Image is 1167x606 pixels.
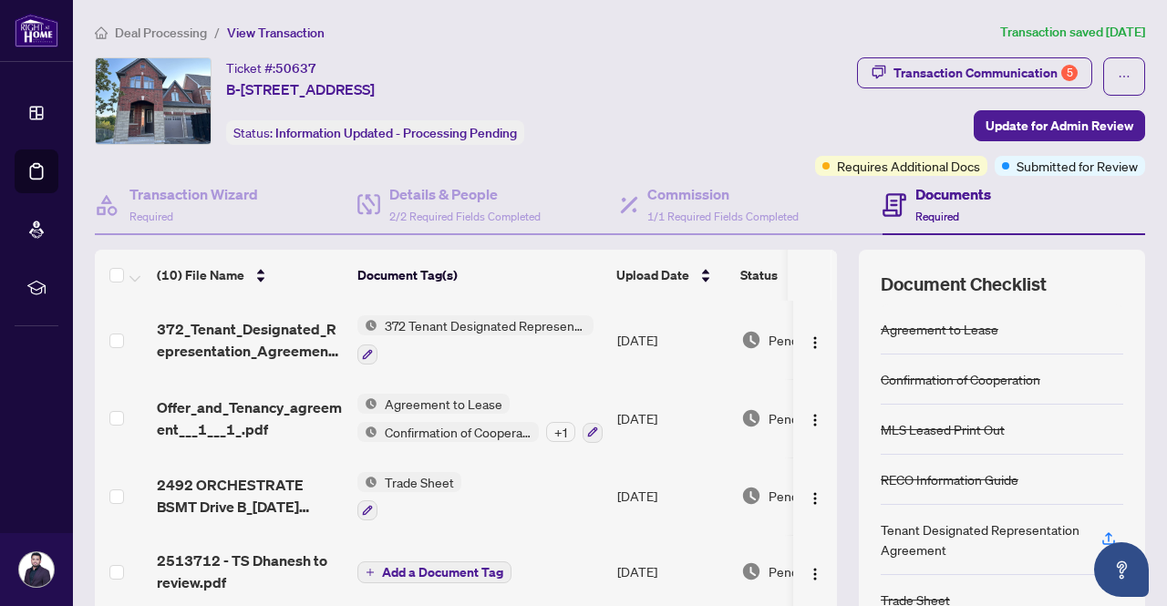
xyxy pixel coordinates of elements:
div: + 1 [546,422,575,442]
div: RECO Information Guide [881,469,1018,489]
span: ellipsis [1118,70,1131,83]
img: Document Status [741,408,761,428]
span: Required [915,210,959,223]
img: logo [15,14,58,47]
span: 2/2 Required Fields Completed [389,210,541,223]
span: 372 Tenant Designated Representation Agreement - Authority for Lease or Purchase [377,315,594,335]
button: Status IconAgreement to LeaseStatus IconConfirmation of Cooperation+1 [357,394,603,443]
div: Transaction Communication [893,58,1078,87]
span: Confirmation of Cooperation [377,422,539,442]
li: / [214,22,220,43]
span: 50637 [275,60,316,77]
div: 5 [1061,65,1078,81]
td: [DATE] [610,457,734,536]
td: [DATE] [610,379,734,457]
button: Logo [800,404,830,433]
span: Agreement to Lease [377,394,510,414]
span: Update for Admin Review [986,111,1133,140]
img: Status Icon [357,422,377,442]
div: Confirmation of Cooperation [881,369,1040,389]
span: Submitted for Review [1017,156,1138,176]
button: Status IconTrade Sheet [357,472,461,521]
article: Transaction saved [DATE] [1000,22,1145,43]
span: 2513712 - TS Dhanesh to review.pdf [157,550,343,593]
h4: Details & People [389,183,541,205]
span: Requires Additional Docs [837,156,980,176]
img: Document Status [741,561,761,581]
div: Tenant Designated Representation Agreement [881,519,1079,560]
img: Status Icon [357,472,377,492]
img: IMG-E12259749_1.jpg [96,58,211,144]
span: View Transaction [227,25,325,41]
span: Trade Sheet [377,472,461,492]
button: Status Icon372 Tenant Designated Representation Agreement - Authority for Lease or Purchase [357,315,594,365]
img: Logo [808,413,822,427]
h4: Documents [915,183,991,205]
th: Upload Date [609,250,733,301]
span: (10) File Name [157,265,244,285]
img: Logo [808,335,822,350]
span: plus [366,568,375,577]
span: 372_Tenant_Designated_Representation_Agreement_-_PropTx-[PERSON_NAME].pdf [157,318,343,362]
img: Document Status [741,330,761,350]
button: Transaction Communication5 [857,57,1092,88]
div: Agreement to Lease [881,319,998,339]
div: Ticket #: [226,57,316,78]
th: Status [733,250,888,301]
span: B-[STREET_ADDRESS] [226,78,375,100]
span: Document Checklist [881,272,1047,297]
div: Status: [226,120,524,145]
span: Required [129,210,173,223]
h4: Transaction Wizard [129,183,258,205]
span: 2492 ORCHESTRATE BSMT Drive B_[DATE] 21_08_46.pdf [157,474,343,518]
span: home [95,26,108,39]
span: Deal Processing [115,25,207,41]
span: Pending Review [769,486,860,506]
span: Upload Date [616,265,689,285]
span: Information Updated - Processing Pending [275,125,517,141]
button: Logo [800,325,830,354]
img: Profile Icon [19,552,54,587]
img: Logo [808,567,822,581]
img: Status Icon [357,394,377,414]
button: Update for Admin Review [974,110,1145,141]
button: Add a Document Tag [357,561,511,583]
img: Status Icon [357,315,377,335]
th: (10) File Name [150,250,350,301]
span: Pending Review [769,561,860,581]
button: Add a Document Tag [357,560,511,583]
div: MLS Leased Print Out [881,419,1005,439]
span: 1/1 Required Fields Completed [647,210,799,223]
span: Status [740,265,778,285]
img: Document Status [741,486,761,506]
span: Pending Review [769,408,860,428]
img: Logo [808,491,822,506]
span: Add a Document Tag [382,566,503,579]
span: Pending Review [769,330,860,350]
button: Open asap [1094,542,1149,597]
td: [DATE] [610,301,734,379]
th: Document Tag(s) [350,250,609,301]
h4: Commission [647,183,799,205]
span: Offer_and_Tenancy_agreement___1___1_.pdf [157,396,343,440]
button: Logo [800,481,830,510]
button: Logo [800,557,830,586]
